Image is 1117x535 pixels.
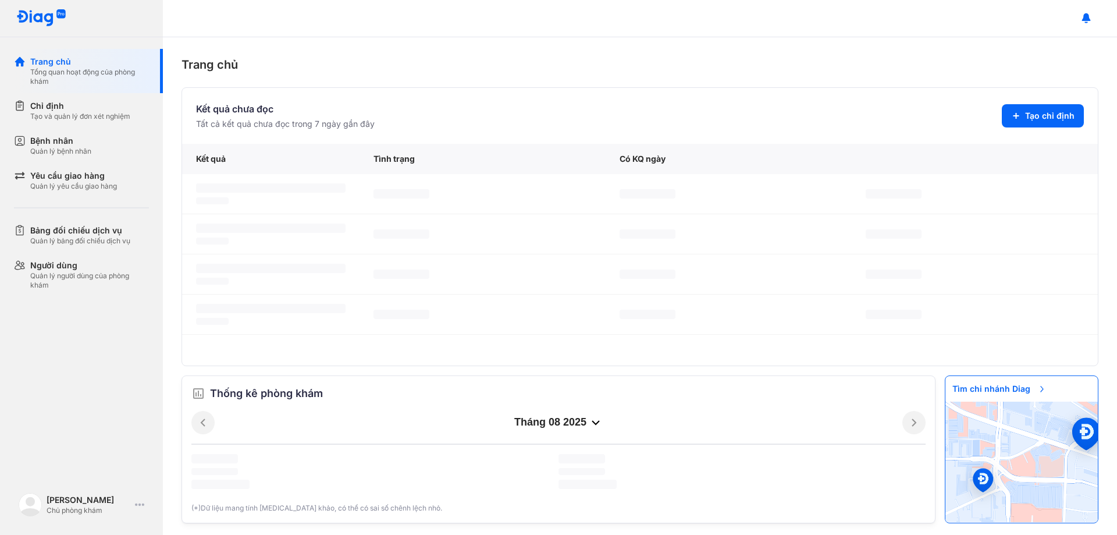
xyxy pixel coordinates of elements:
[30,260,149,271] div: Người dùng
[30,135,91,147] div: Bệnh nhân
[866,229,922,239] span: ‌
[215,416,902,430] div: tháng 08 2025
[182,56,1098,73] div: Trang chủ
[196,102,375,116] div: Kết quả chưa đọc
[945,376,1054,402] span: Tìm chi nhánh Diag
[558,468,605,475] span: ‌
[620,310,675,319] span: ‌
[373,229,429,239] span: ‌
[196,238,229,245] span: ‌
[30,170,117,182] div: Yêu cầu giao hàng
[866,189,922,199] span: ‌
[866,270,922,279] span: ‌
[182,144,360,174] div: Kết quả
[191,503,926,513] div: (*)Dữ liệu mang tính [MEDICAL_DATA] khảo, có thể có sai số chênh lệch nhỏ.
[19,493,42,516] img: logo
[360,144,606,174] div: Tình trạng
[196,304,346,313] span: ‌
[373,270,429,279] span: ‌
[196,224,346,233] span: ‌
[30,56,149,68] div: Trang chủ
[30,112,130,121] div: Tạo và quản lý đơn xét nghiệm
[196,118,375,130] div: Tất cả kết quả chưa đọc trong 7 ngày gần đây
[30,68,149,86] div: Tổng quan hoạt động của phòng khám
[196,278,229,285] span: ‌
[47,494,130,506] div: [PERSON_NAME]
[866,310,922,319] span: ‌
[1002,104,1084,127] button: Tạo chỉ định
[30,147,91,156] div: Quản lý bệnh nhân
[1025,110,1075,122] span: Tạo chỉ định
[606,144,852,174] div: Có KQ ngày
[30,182,117,191] div: Quản lý yêu cầu giao hàng
[191,454,238,463] span: ‌
[30,225,130,236] div: Bảng đối chiếu dịch vụ
[373,189,429,199] span: ‌
[47,506,130,515] div: Chủ phòng khám
[30,236,130,246] div: Quản lý bảng đối chiếu dịch vụ
[191,468,238,475] span: ‌
[373,310,429,319] span: ‌
[196,318,229,325] span: ‌
[558,480,617,489] span: ‌
[210,385,323,402] span: Thống kê phòng khám
[196,183,346,193] span: ‌
[191,480,250,489] span: ‌
[196,197,229,204] span: ‌
[30,271,149,290] div: Quản lý người dùng của phòng khám
[191,387,205,401] img: order.5a6da16c.svg
[30,100,130,112] div: Chỉ định
[16,9,66,27] img: logo
[558,454,605,463] span: ‌
[620,229,675,239] span: ‌
[620,189,675,199] span: ‌
[196,264,346,273] span: ‌
[620,270,675,279] span: ‌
